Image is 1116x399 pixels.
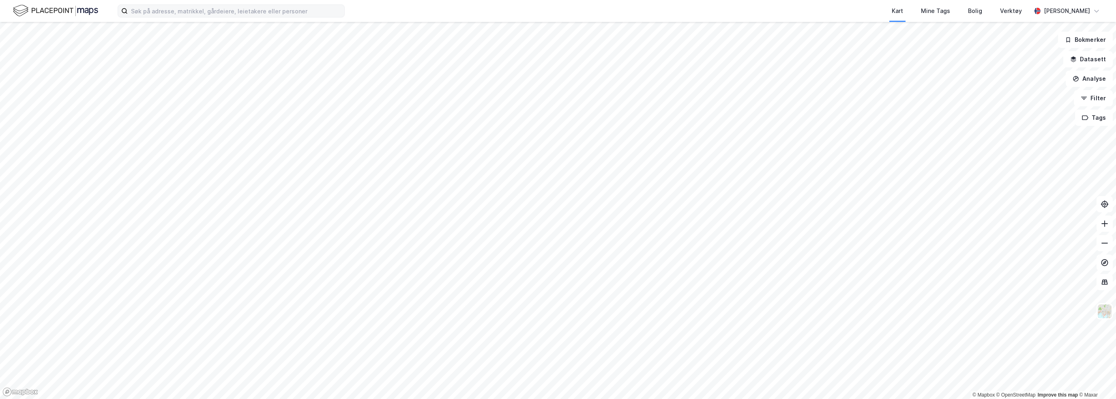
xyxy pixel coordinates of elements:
[1075,360,1116,399] div: Kontrollprogram for chat
[996,392,1036,398] a: OpenStreetMap
[1075,360,1116,399] iframe: Chat Widget
[968,6,982,16] div: Bolig
[1058,32,1113,48] button: Bokmerker
[892,6,903,16] div: Kart
[128,5,344,17] input: Søk på adresse, matrikkel, gårdeiere, leietakere eller personer
[972,392,995,398] a: Mapbox
[1066,71,1113,87] button: Analyse
[2,387,38,397] a: Mapbox homepage
[1000,6,1022,16] div: Verktøy
[1075,110,1113,126] button: Tags
[921,6,950,16] div: Mine Tags
[1097,304,1112,319] img: Z
[1038,392,1078,398] a: Improve this map
[1074,90,1113,106] button: Filter
[1044,6,1090,16] div: [PERSON_NAME]
[13,4,98,18] img: logo.f888ab2527a4732fd821a326f86c7f29.svg
[1063,51,1113,67] button: Datasett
